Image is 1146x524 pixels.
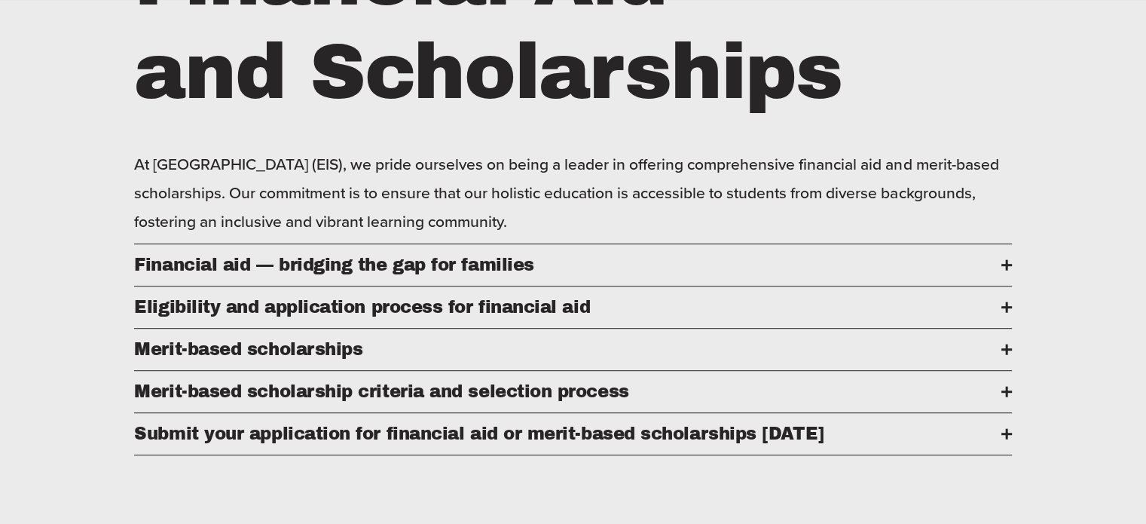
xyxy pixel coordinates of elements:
button: ​​Merit-based scholarship criteria and selection process [134,371,1011,412]
p: At [GEOGRAPHIC_DATA] (EIS), we pride ourselves on being a leader in offering comprehensive financ... [134,149,1011,235]
button: Merit-based scholarships [134,329,1011,370]
button: Financial aid — bridging the gap for families [134,244,1011,286]
span: Eligibility and application process for financial aid [134,298,1001,317]
span: ​​Merit-based scholarship criteria and selection process [134,382,1001,401]
span: Submit your application for financial aid or merit-based scholarships [DATE] [134,424,1001,443]
button: Eligibility and application process for financial aid [134,287,1011,328]
span: Financial aid — bridging the gap for families [134,256,1001,274]
span: Merit-based scholarships [134,340,1001,359]
button: Submit your application for financial aid or merit-based scholarships [DATE] [134,413,1011,455]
